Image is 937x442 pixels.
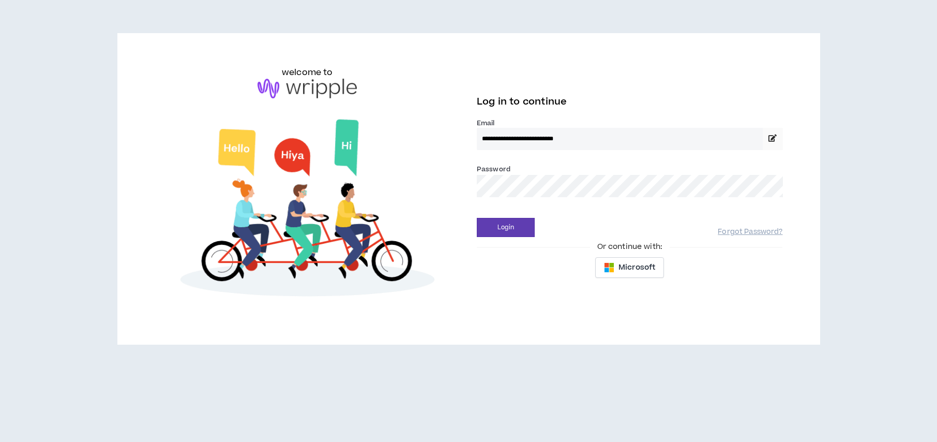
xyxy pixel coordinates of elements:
[477,95,567,108] span: Log in to continue
[590,241,670,253] span: Or continue with:
[258,79,357,98] img: logo-brand.png
[477,218,535,237] button: Login
[595,257,664,278] button: Microsoft
[282,66,333,79] h6: welcome to
[618,262,655,273] span: Microsoft
[155,109,461,312] img: Welcome to Wripple
[477,119,783,128] label: Email
[718,227,782,237] a: Forgot Password?
[477,165,510,174] label: Password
